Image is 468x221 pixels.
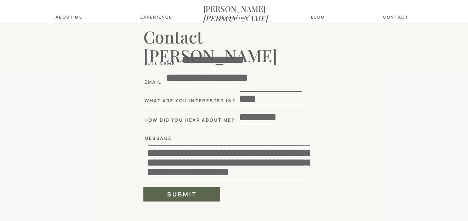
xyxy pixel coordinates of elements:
a: contact [381,15,411,19]
a: submit [152,190,212,197]
div: how did you hear about me? [144,117,237,122]
div: message [144,135,188,141]
a: about Me [54,15,85,19]
nav: [PERSON_NAME] [203,4,265,13]
h2: Contact [PERSON_NAME] [143,28,340,51]
a: [PERSON_NAME][PERSON_NAME] [203,4,265,13]
i: [PERSON_NAME] [203,13,268,23]
div: Email [144,80,179,84]
div: what are you interested in? [144,98,237,103]
a: blog [307,15,329,19]
a: Experience [140,15,170,19]
a: photography [216,16,253,21]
